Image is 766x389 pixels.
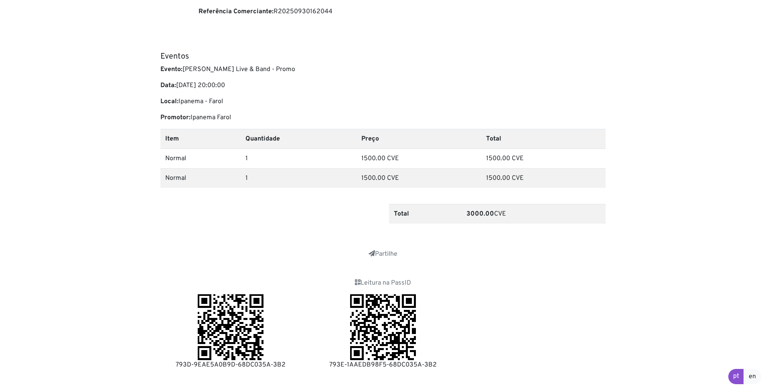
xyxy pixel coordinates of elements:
div: 793D-9EAE5A0B9D-68DC035A-3B2 [160,294,301,360]
b: Local: [160,98,178,106]
th: Preço [357,129,481,149]
p: Ipanema - Farol [160,97,606,106]
b: 3000.00 [466,210,494,218]
img: n0Okd9TLdxxUC3AOPrPSb868W4gqd2JaQiNf9DmyUk7u903+apNMtEgcxD9hs3SXyKqQqExqJ+l8VRhXx9P6QSTe2iBAWPkKn... [350,294,416,360]
a: pt [728,369,744,384]
h5: Eventos [160,52,606,61]
b: Evento: [160,65,182,73]
p: Leitura na PassID [160,278,606,288]
b: Data: [160,81,176,90]
div: 793E-1AAEDB98F5-68DC035A-3B2 [313,294,453,360]
p: 793D-9EAE5A0B9D-68DC035A-3B2 [160,360,301,370]
td: 1 [241,149,357,168]
p: [DATE] 20:00:00 [160,81,606,90]
td: 1 [241,168,357,188]
p: 793E-1AAEDB98F5-68DC035A-3B2 [313,360,453,370]
td: 1500.00 CVE [357,149,481,168]
b: Referência Comerciante: [199,8,274,16]
b: Promotor: [160,114,190,122]
p: Ipanema Farol [160,113,606,122]
td: 1500.00 CVE [481,149,606,168]
img: dZgAtV1927FofFXIL7yxgwfFEfu27FdYEpVLrk2KLWmTWpSXtOwElORa3WziQ4FXNTyxnvrQA5baKc7JeuO1zwqpgWzblZCOq... [198,294,263,360]
th: Total [389,204,462,224]
p: [PERSON_NAME] Live & Band - Promo [160,65,606,74]
th: Item [160,129,241,149]
td: 1500.00 CVE [357,168,481,188]
td: 1500.00 CVE [481,168,606,188]
th: Total [481,129,606,149]
th: Quantidade [241,129,357,149]
td: Normal [160,168,241,188]
p: R20250930162044 [199,7,377,16]
td: CVE [462,204,606,224]
td: Normal [160,149,241,168]
a: en [744,369,761,384]
a: Partilhe [369,250,397,258]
